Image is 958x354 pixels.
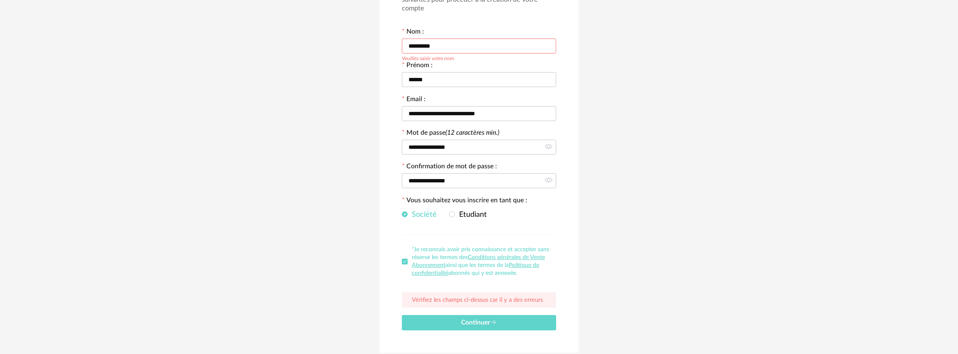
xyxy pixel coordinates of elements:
a: Politique de confidentialité [412,262,539,276]
a: Conditions générales de Vente Abonnement [412,255,545,268]
label: Vous souhaitez vous inscrire en tant que : [402,197,527,206]
span: Vérifiez les champs ci-dessus car il y a des erreurs [412,297,543,303]
label: Confirmation de mot de passe : [402,163,497,172]
label: Mot de passe [406,129,499,136]
button: Continuer [402,315,556,330]
span: *Je reconnais avoir pris connaissance et accepter sans réserve les termes des ainsi que les terme... [412,247,549,276]
div: Veuillez saisir votre nom [402,54,454,61]
span: Continuer [461,319,497,326]
label: Email : [402,96,426,104]
span: Etudiant [455,211,487,218]
label: Prénom : [402,62,433,70]
label: Nom : [402,29,424,37]
span: Société [408,211,437,218]
i: (12 caractères min.) [445,129,499,136]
